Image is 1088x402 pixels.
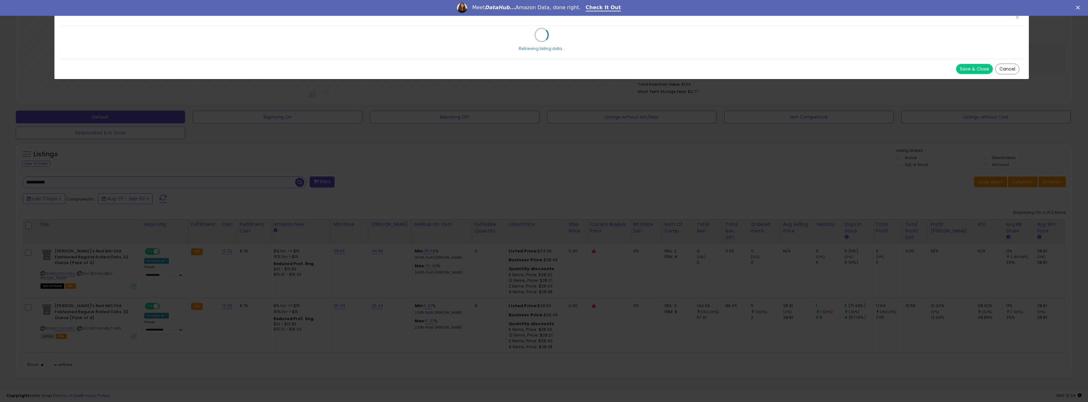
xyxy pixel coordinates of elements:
[995,64,1019,74] button: Cancel
[586,4,621,11] a: Check It Out
[519,46,565,52] div: Retrieving listing data...
[1015,13,1019,22] span: ×
[956,64,993,74] button: Save & Close
[472,4,581,11] div: Meet Amazon Data, done right.
[457,3,467,13] img: Profile image for Georgie
[1076,6,1082,9] div: Close
[485,4,516,10] i: DataHub...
